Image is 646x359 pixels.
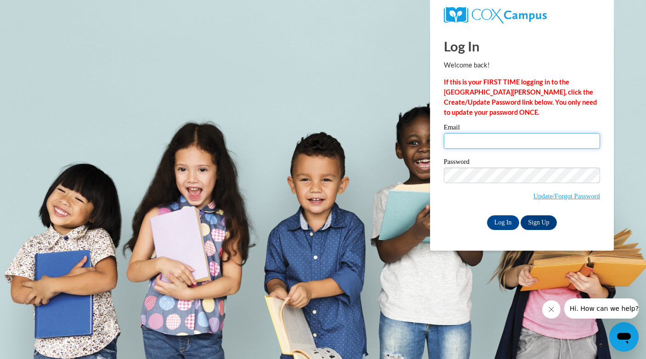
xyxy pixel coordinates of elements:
a: Sign Up [521,215,556,230]
label: Email [444,124,600,133]
iframe: Button to launch messaging window [609,322,639,352]
input: Log In [487,215,519,230]
a: COX Campus [444,7,600,23]
a: Update/Forgot Password [533,192,600,200]
iframe: Close message [542,300,561,319]
iframe: Message from company [564,298,639,319]
img: COX Campus [444,7,547,23]
h1: Log In [444,37,600,56]
label: Password [444,158,600,168]
p: Welcome back! [444,60,600,70]
strong: If this is your FIRST TIME logging in to the [GEOGRAPHIC_DATA][PERSON_NAME], click the Create/Upd... [444,78,597,116]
